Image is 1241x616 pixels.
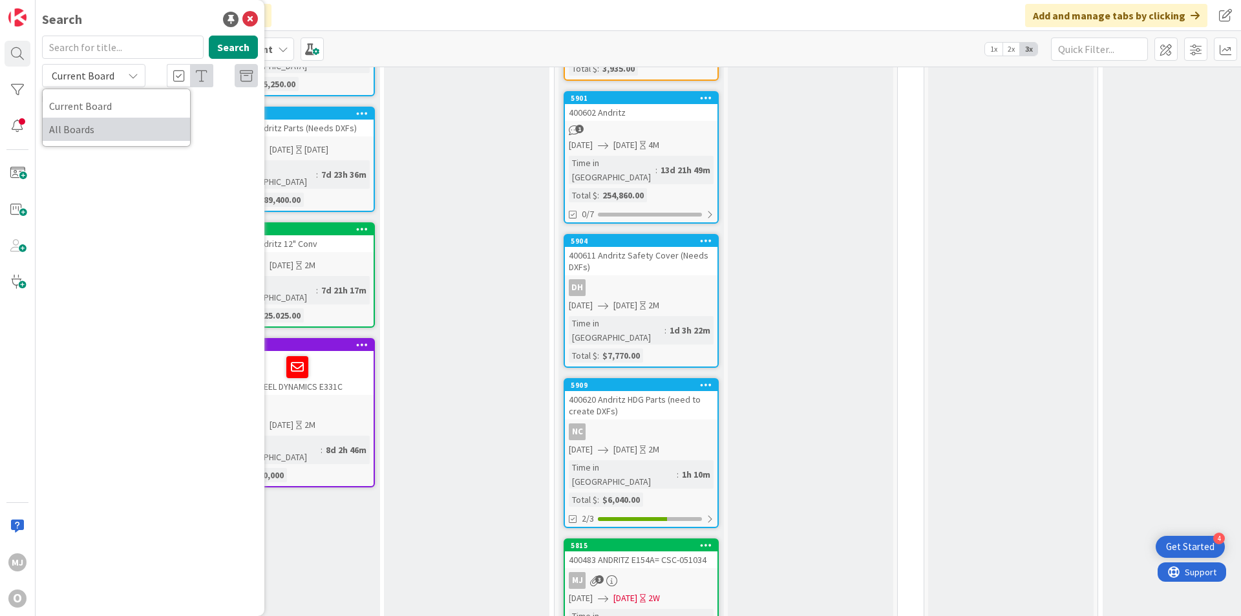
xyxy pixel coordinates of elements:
[43,94,190,118] a: Current Board
[648,443,659,456] div: 2M
[1156,536,1225,558] div: Open Get Started checklist, remaining modules: 4
[221,108,374,120] div: 5907
[304,418,315,432] div: 2M
[565,391,717,420] div: 400620 Andritz HDG Parts (need to create DXFs)
[569,572,586,589] div: MJ
[323,443,370,457] div: 8d 2h 46m
[255,193,304,207] div: $89,400.00
[221,235,374,252] div: 400614 Andritz 12" Conv
[595,575,604,584] span: 3
[613,591,637,605] span: [DATE]
[52,69,114,82] span: Current Board
[255,77,299,91] div: 25,250.00
[569,61,597,76] div: Total $
[1166,540,1214,553] div: Get Started
[318,283,370,297] div: 7d 21h 17m
[316,167,318,182] span: :
[227,225,374,234] div: 5906
[564,378,719,528] a: 5909400620 Andritz HDG Parts (need to create DXFs)NC[DATE][DATE]2MTime in [GEOGRAPHIC_DATA]:1h 10...
[1051,37,1148,61] input: Quick Filter...
[220,107,375,212] a: 5907400615 Andritz Parts (Needs DXFs)[DATE][DATE][DATE]Time in [GEOGRAPHIC_DATA]:7d 23h 36mTotal ...
[599,348,643,363] div: $7,770.00
[221,108,374,136] div: 5907400615 Andritz Parts (Needs DXFs)
[569,591,593,605] span: [DATE]
[304,143,328,156] div: [DATE]
[565,540,717,568] div: 5815400483 ANDRITZ E154A= CSC-051034
[304,259,315,272] div: 2M
[1213,533,1225,544] div: 4
[49,96,184,116] span: Current Board
[664,323,666,337] span: :
[227,109,374,118] div: 5907
[565,247,717,275] div: 400611 Andritz Safety Cover (Needs DXFs)
[571,94,717,103] div: 5901
[564,91,719,224] a: 5901400602 Andritz[DATE][DATE]4MTime in [GEOGRAPHIC_DATA]:13d 21h 49mTotal $:254,860.000/7
[565,423,717,440] div: NC
[599,188,647,202] div: 254,860.00
[221,224,374,252] div: 5906400614 Andritz 12" Conv
[565,551,717,568] div: 400483 ANDRITZ E154A= CSC-051034
[571,237,717,246] div: 5904
[613,299,637,312] span: [DATE]
[318,167,370,182] div: 7d 23h 36m
[565,572,717,589] div: MJ
[43,118,190,141] a: All Boards
[648,591,660,605] div: 2W
[221,339,374,351] div: 5884
[1002,43,1020,56] span: 2x
[321,443,323,457] span: :
[220,338,375,487] a: 5884400575 STEEL DYNAMICS E331CDH[DATE][DATE]2MTime in [GEOGRAPHIC_DATA]:8d 2h 46mTotal $:80,000
[613,443,637,456] span: [DATE]
[565,279,717,296] div: DH
[599,493,643,507] div: $6,040.00
[569,316,664,345] div: Time in [GEOGRAPHIC_DATA]
[255,308,304,323] div: $25.025.00
[569,156,655,184] div: Time in [GEOGRAPHIC_DATA]
[221,120,374,136] div: 400615 Andritz Parts (Needs DXFs)
[569,460,677,489] div: Time in [GEOGRAPHIC_DATA]
[49,120,184,139] span: All Boards
[225,276,316,304] div: Time in [GEOGRAPHIC_DATA]
[564,234,719,368] a: 5904400611 Andritz Safety Cover (Needs DXFs)DH[DATE][DATE]2MTime in [GEOGRAPHIC_DATA]:1d 3h 22mTo...
[569,493,597,507] div: Total $
[1020,43,1037,56] span: 3x
[597,493,599,507] span: :
[42,10,82,29] div: Search
[220,222,375,328] a: 5906400614 Andritz 12" Conv[DATE][DATE]2MTime in [GEOGRAPHIC_DATA]:7d 21h 17mTotal $:$25.025.00
[648,138,659,152] div: 4M
[8,589,27,608] div: O
[8,8,27,27] img: Visit kanbanzone.com
[582,512,594,526] span: 2/3
[565,92,717,121] div: 5901400602 Andritz
[571,381,717,390] div: 5909
[565,379,717,420] div: 5909400620 Andritz HDG Parts (need to create DXFs)
[270,143,293,156] span: [DATE]
[227,341,374,350] div: 5884
[565,235,717,275] div: 5904400611 Andritz Safety Cover (Needs DXFs)
[569,138,593,152] span: [DATE]
[209,36,258,59] button: Search
[270,418,293,432] span: [DATE]
[225,436,321,464] div: Time in [GEOGRAPHIC_DATA]
[569,299,593,312] span: [DATE]
[221,339,374,395] div: 5884400575 STEEL DYNAMICS E331C
[571,541,717,550] div: 5815
[42,36,204,59] input: Search for title...
[221,224,374,235] div: 5906
[565,540,717,551] div: 5815
[565,92,717,104] div: 5901
[655,163,657,177] span: :
[27,2,59,17] span: Support
[679,467,714,482] div: 1h 10m
[221,399,374,416] div: DH
[316,283,318,297] span: :
[565,235,717,247] div: 5904
[569,188,597,202] div: Total $
[565,379,717,391] div: 5909
[648,299,659,312] div: 2M
[657,163,714,177] div: 13d 21h 49m
[255,468,287,482] div: 80,000
[677,467,679,482] span: :
[575,125,584,133] span: 1
[569,443,593,456] span: [DATE]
